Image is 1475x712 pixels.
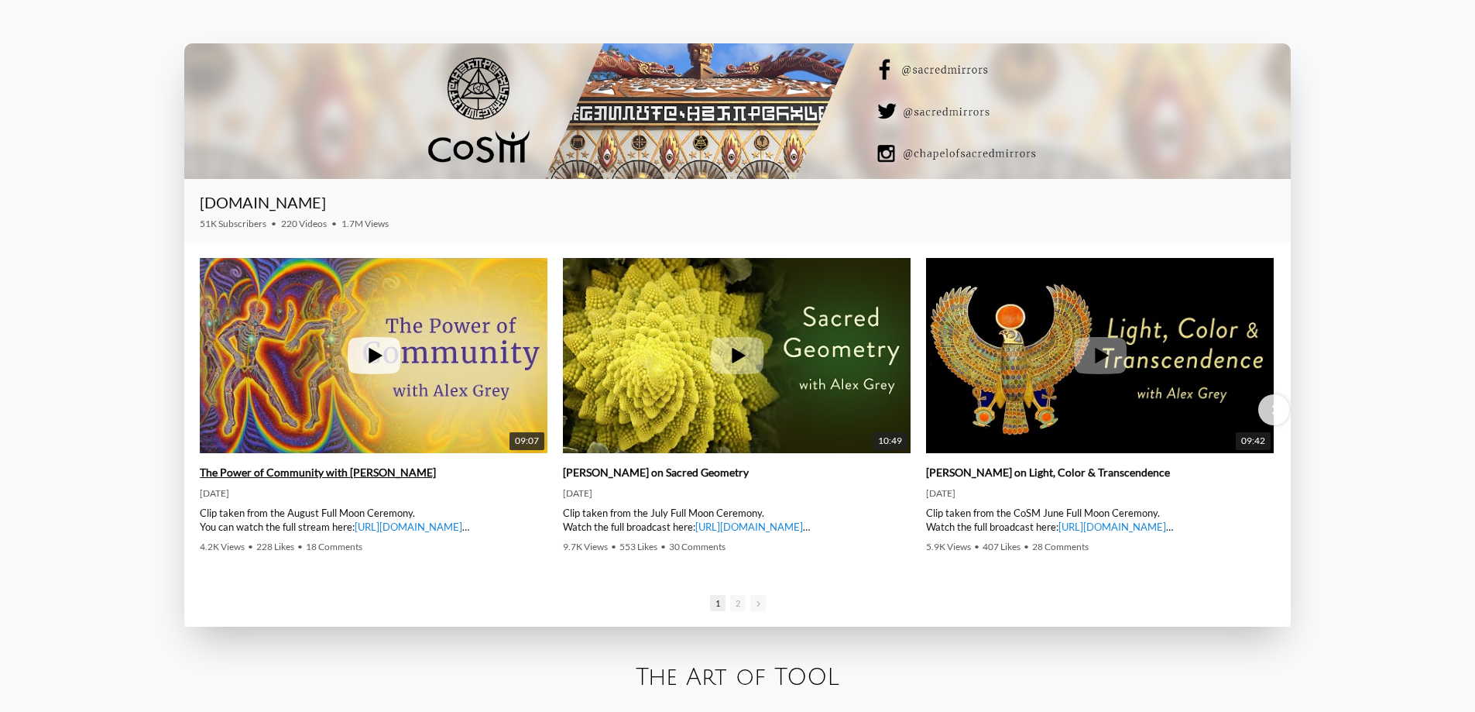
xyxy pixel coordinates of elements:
[974,541,979,552] span: •
[256,541,294,552] span: 228 Likes
[710,595,725,611] span: 1
[926,225,1274,487] img: Alex Grey on Light, Color & Transcendence
[200,541,245,552] span: 4.2K Views
[1058,521,1166,533] a: [URL][DOMAIN_NAME]
[695,521,803,533] a: [URL][DOMAIN_NAME]
[563,541,608,552] span: 9.7K Views
[509,432,544,450] span: 09:07
[281,218,327,229] span: 220 Videos
[926,506,1274,534] div: Clip taken from the CoSM June Full Moon Ceremony. Watch the full broadcast here: | [PERSON_NAME] ...
[200,218,266,229] span: 51K Subscribers
[669,541,725,552] span: 30 Comments
[297,541,303,552] span: •
[983,541,1020,552] span: 407 Likes
[200,225,547,487] img: The Power of Community with Alex Grey
[563,225,911,487] img: Alex Grey on Sacred Geometry
[563,487,911,500] div: [DATE]
[306,541,362,552] span: 18 Comments
[200,258,547,453] a: The Power of Community with Alex Grey 09:07
[248,541,253,552] span: •
[926,258,1274,453] a: Alex Grey on Light, Color & Transcendence 09:42
[200,193,326,212] a: [DOMAIN_NAME]
[355,521,462,533] a: [URL][DOMAIN_NAME]
[200,487,547,500] div: [DATE]
[331,218,337,229] span: •
[271,218,276,229] span: •
[619,541,657,552] span: 553 Likes
[873,432,907,450] span: 10:49
[1185,199,1275,218] iframe: Subscribe to CoSM.TV on YouTube
[926,487,1274,500] div: [DATE]
[1032,541,1089,552] span: 28 Comments
[200,466,436,480] a: The Power of Community with [PERSON_NAME]
[926,466,1170,480] a: [PERSON_NAME] on Light, Color & Transcendence
[1236,432,1271,450] span: 09:42
[1024,541,1029,552] span: •
[660,541,666,552] span: •
[200,506,547,534] div: Clip taken from the August Full Moon Ceremony. You can watch the full stream here: | [PERSON_NAME...
[341,218,389,229] span: 1.7M Views
[636,665,839,690] a: The Art of TOOL
[563,258,911,453] a: Alex Grey on Sacred Geometry 10:49
[563,506,911,534] div: Clip taken from the July Full Moon Ceremony. Watch the full broadcast here: | [PERSON_NAME] | ► W...
[563,466,749,480] a: [PERSON_NAME] on Sacred Geometry
[611,541,616,552] span: •
[730,595,746,611] span: 2
[926,541,971,552] span: 5.9K Views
